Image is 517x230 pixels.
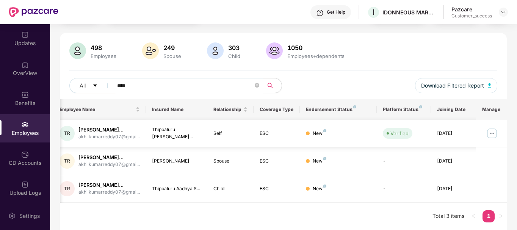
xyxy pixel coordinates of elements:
[313,130,326,137] div: New
[483,210,495,222] a: 1
[286,44,346,52] div: 1050
[69,78,116,93] button: Allcaret-down
[437,158,471,165] div: [DATE]
[495,210,507,222] button: right
[92,83,98,89] span: caret-down
[152,158,202,165] div: [PERSON_NAME]
[498,214,503,218] span: right
[323,129,326,132] img: svg+xml;base64,PHN2ZyB4bWxucz0iaHR0cDovL3d3dy53My5vcmcvMjAwMC9zdmciIHdpZHRoPSI4IiBoZWlnaHQ9IjgiIH...
[327,9,345,15] div: Get Help
[146,99,208,120] th: Insured Name
[260,158,294,165] div: ESC
[162,44,183,52] div: 249
[60,126,75,141] div: TR
[89,44,118,52] div: 498
[382,9,436,16] div: IDONNEOUS MARKETING SERVICES PRIVATE LIMITED ( [GEOGRAPHIC_DATA])
[467,210,479,222] li: Previous Page
[286,53,346,59] div: Employees+dependents
[353,105,356,108] img: svg+xml;base64,PHN2ZyB4bWxucz0iaHR0cDovL3d3dy53My5vcmcvMjAwMC9zdmciIHdpZHRoPSI4IiBoZWlnaHQ9IjgiIH...
[207,42,224,59] img: svg+xml;base64,PHN2ZyB4bWxucz0iaHR0cDovL3d3dy53My5vcmcvMjAwMC9zdmciIHhtbG5zOnhsaW5rPSJodHRwOi8vd3...
[213,185,248,192] div: Child
[162,53,183,59] div: Spouse
[213,106,242,113] span: Relationship
[152,185,202,192] div: Thippaluru Aadhya S...
[260,185,294,192] div: ESC
[78,181,140,189] div: [PERSON_NAME]...
[313,185,326,192] div: New
[78,133,140,141] div: akhilkumarreddy07@gmai...
[500,9,506,15] img: svg+xml;base64,PHN2ZyBpZD0iRHJvcGRvd24tMzJ4MzIiIHhtbG5zPSJodHRwOi8vd3d3LnczLm9yZy8yMDAwL3N2ZyIgd2...
[142,42,159,59] img: svg+xml;base64,PHN2ZyB4bWxucz0iaHR0cDovL3d3dy53My5vcmcvMjAwMC9zdmciIHhtbG5zOnhsaW5rPSJodHRwOi8vd3...
[467,210,479,222] button: left
[78,126,140,133] div: [PERSON_NAME]...
[419,105,422,108] img: svg+xml;base64,PHN2ZyB4bWxucz0iaHR0cDovL3d3dy53My5vcmcvMjAwMC9zdmciIHdpZHRoPSI4IiBoZWlnaHQ9IjgiIH...
[227,44,242,52] div: 303
[313,158,326,165] div: New
[306,106,371,113] div: Endorsement Status
[323,157,326,160] img: svg+xml;base64,PHN2ZyB4bWxucz0iaHR0cDovL3d3dy53My5vcmcvMjAwMC9zdmciIHdpZHRoPSI4IiBoZWlnaHQ9IjgiIH...
[255,82,259,89] span: close-circle
[8,212,16,220] img: svg+xml;base64,PHN2ZyBpZD0iU2V0dGluZy0yMHgyMCIgeG1sbnM9Imh0dHA6Ly93d3cudzMub3JnLzIwMDAvc3ZnIiB3aW...
[415,78,498,93] button: Download Filtered Report
[266,42,283,59] img: svg+xml;base64,PHN2ZyB4bWxucz0iaHR0cDovL3d3dy53My5vcmcvMjAwMC9zdmciIHhtbG5zOnhsaW5rPSJodHRwOi8vd3...
[21,91,29,99] img: svg+xml;base64,PHN2ZyBpZD0iQmVuZWZpdHMiIHhtbG5zPSJodHRwOi8vd3d3LnczLm9yZy8yMDAwL3N2ZyIgd2lkdGg9Ij...
[207,99,254,120] th: Relationship
[432,210,464,222] li: Total 3 items
[451,13,492,19] div: Customer_success
[60,106,134,113] span: Employee Name
[213,158,248,165] div: Spouse
[60,181,75,196] div: TR
[373,8,374,17] span: I
[471,214,476,218] span: left
[437,130,471,137] div: [DATE]
[323,185,326,188] img: svg+xml;base64,PHN2ZyB4bWxucz0iaHR0cDovL3d3dy53My5vcmcvMjAwMC9zdmciIHdpZHRoPSI4IiBoZWlnaHQ9IjgiIH...
[78,154,140,161] div: [PERSON_NAME]...
[421,81,484,90] span: Download Filtered Report
[213,130,248,137] div: Self
[60,153,75,169] div: TR
[17,212,42,219] div: Settings
[377,147,431,175] td: -
[260,130,294,137] div: ESC
[383,106,425,113] div: Platform Status
[495,210,507,222] li: Next Page
[263,78,282,93] button: search
[486,127,498,139] img: manageButton
[21,61,29,69] img: svg+xml;base64,PHN2ZyBpZD0iSG9tZSIgeG1sbnM9Imh0dHA6Ly93d3cudzMub3JnLzIwMDAvc3ZnIiB3aWR0aD0iMjAiIG...
[390,130,409,137] div: Verified
[78,189,140,196] div: akhilkumarreddy07@gmai...
[78,161,140,168] div: akhilkumarreddy07@gmai...
[255,83,259,88] span: close-circle
[451,6,492,13] div: Pazcare
[488,83,492,88] img: svg+xml;base64,PHN2ZyB4bWxucz0iaHR0cDovL3d3dy53My5vcmcvMjAwMC9zdmciIHhtbG5zOnhsaW5rPSJodHRwOi8vd3...
[53,99,146,120] th: Employee Name
[21,181,29,188] img: svg+xml;base64,PHN2ZyBpZD0iVXBsb2FkX0xvZ3MiIGRhdGEtbmFtZT0iVXBsb2FkIExvZ3MiIHhtbG5zPSJodHRwOi8vd3...
[431,99,477,120] th: Joining Date
[377,175,431,203] td: -
[227,53,242,59] div: Child
[152,126,202,141] div: Thippaluru [PERSON_NAME]...
[9,7,58,17] img: New Pazcare Logo
[254,99,300,120] th: Coverage Type
[69,42,86,59] img: svg+xml;base64,PHN2ZyB4bWxucz0iaHR0cDovL3d3dy53My5vcmcvMjAwMC9zdmciIHhtbG5zOnhsaW5rPSJodHRwOi8vd3...
[21,31,29,39] img: svg+xml;base64,PHN2ZyBpZD0iVXBkYXRlZCIgeG1sbnM9Imh0dHA6Ly93d3cudzMub3JnLzIwMDAvc3ZnIiB3aWR0aD0iMj...
[476,99,507,120] th: Manage
[437,185,471,192] div: [DATE]
[89,53,118,59] div: Employees
[21,121,29,128] img: svg+xml;base64,PHN2ZyBpZD0iRW1wbG95ZWVzIiB4bWxucz0iaHR0cDovL3d3dy53My5vcmcvMjAwMC9zdmciIHdpZHRoPS...
[263,83,278,89] span: search
[316,9,324,17] img: svg+xml;base64,PHN2ZyBpZD0iSGVscC0zMngzMiIgeG1sbnM9Imh0dHA6Ly93d3cudzMub3JnLzIwMDAvc3ZnIiB3aWR0aD...
[21,151,29,158] img: svg+xml;base64,PHN2ZyBpZD0iQ0RfQWNjb3VudHMiIGRhdGEtbmFtZT0iQ0QgQWNjb3VudHMiIHhtbG5zPSJodHRwOi8vd3...
[80,81,86,90] span: All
